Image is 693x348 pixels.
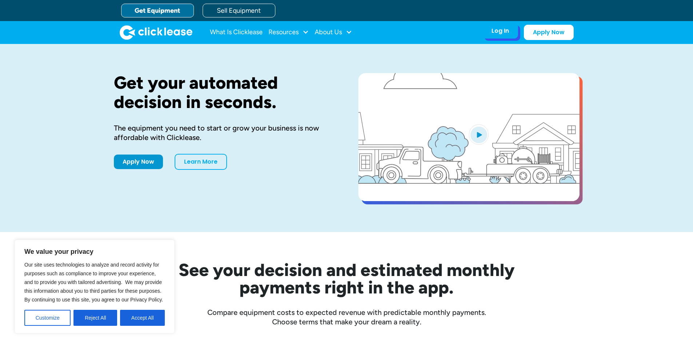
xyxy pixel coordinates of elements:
a: Apply Now [114,155,163,169]
button: Accept All [120,310,165,326]
h2: See your decision and estimated monthly payments right in the app. [143,261,550,296]
p: We value your privacy [24,247,165,256]
div: About Us [315,25,352,40]
button: Reject All [73,310,117,326]
a: home [120,25,192,40]
span: Our site uses technologies to analyze and record activity for purposes such as compliance to impr... [24,262,163,303]
button: Customize [24,310,71,326]
div: Log In [491,27,509,35]
div: Compare equipment costs to expected revenue with predictable monthly payments. Choose terms that ... [114,308,580,327]
a: Learn More [175,154,227,170]
a: Apply Now [524,25,574,40]
a: Sell Equipment [203,4,275,17]
img: Clicklease logo [120,25,192,40]
img: Blue play button logo on a light blue circular background [469,124,489,145]
a: open lightbox [358,73,580,201]
div: Resources [268,25,309,40]
a: Get Equipment [121,4,194,17]
div: We value your privacy [15,240,175,333]
a: What Is Clicklease [210,25,263,40]
div: The equipment you need to start or grow your business is now affordable with Clicklease. [114,123,335,142]
h1: Get your automated decision in seconds. [114,73,335,112]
